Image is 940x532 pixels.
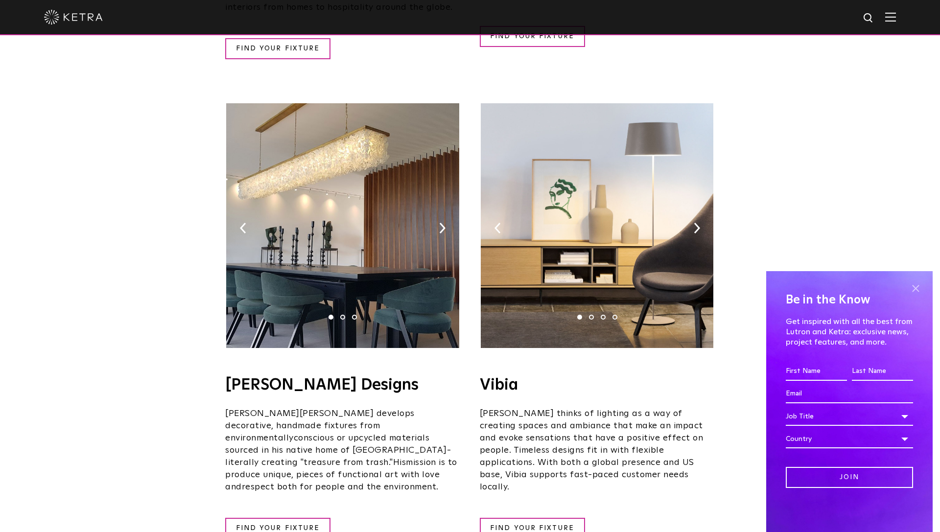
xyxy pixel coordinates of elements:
[225,434,451,467] span: conscious or upcycled materials sourced in his native home of [GEOGRAPHIC_DATA]- literally creati...
[393,458,406,467] span: His
[480,408,715,493] p: [PERSON_NAME] thinks of lighting as a way of creating spaces and ambiance that make an impact and...
[786,317,913,347] p: Get inspired with all the best from Lutron and Ketra: exclusive news, project features, and more.
[225,409,300,418] span: [PERSON_NAME]
[480,26,585,47] a: FIND YOUR FIXTURE
[439,223,446,233] img: arrow-right-black.svg
[242,483,439,491] span: respect both for people and the environment.
[44,10,103,24] img: ketra-logo-2019-white
[786,291,913,309] h4: Be in the Know
[480,377,715,393] h4: Vibia
[786,430,913,448] div: Country
[852,362,913,381] input: Last Name
[786,407,913,426] div: Job Title
[786,467,913,488] input: Join
[694,223,700,233] img: arrow-right-black.svg
[863,12,875,24] img: search icon
[225,377,460,393] h4: [PERSON_NAME] Designs​
[225,38,330,59] a: FIND YOUR FIXTURE
[786,385,913,403] input: Email
[225,458,457,491] span: mission is to produce unique, pieces of functional art with love and
[786,362,847,381] input: First Name
[481,103,713,348] img: VIBIA_KetraReadySolutions-02.jpg
[226,103,459,348] img: Pikus_KetraReadySolutions-02.jpg
[494,223,501,233] img: arrow-left-black.svg
[225,409,415,442] span: develops decorative, handmade fixtures from environmentally
[885,12,896,22] img: Hamburger%20Nav.svg
[300,409,374,418] span: [PERSON_NAME]
[240,223,246,233] img: arrow-left-black.svg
